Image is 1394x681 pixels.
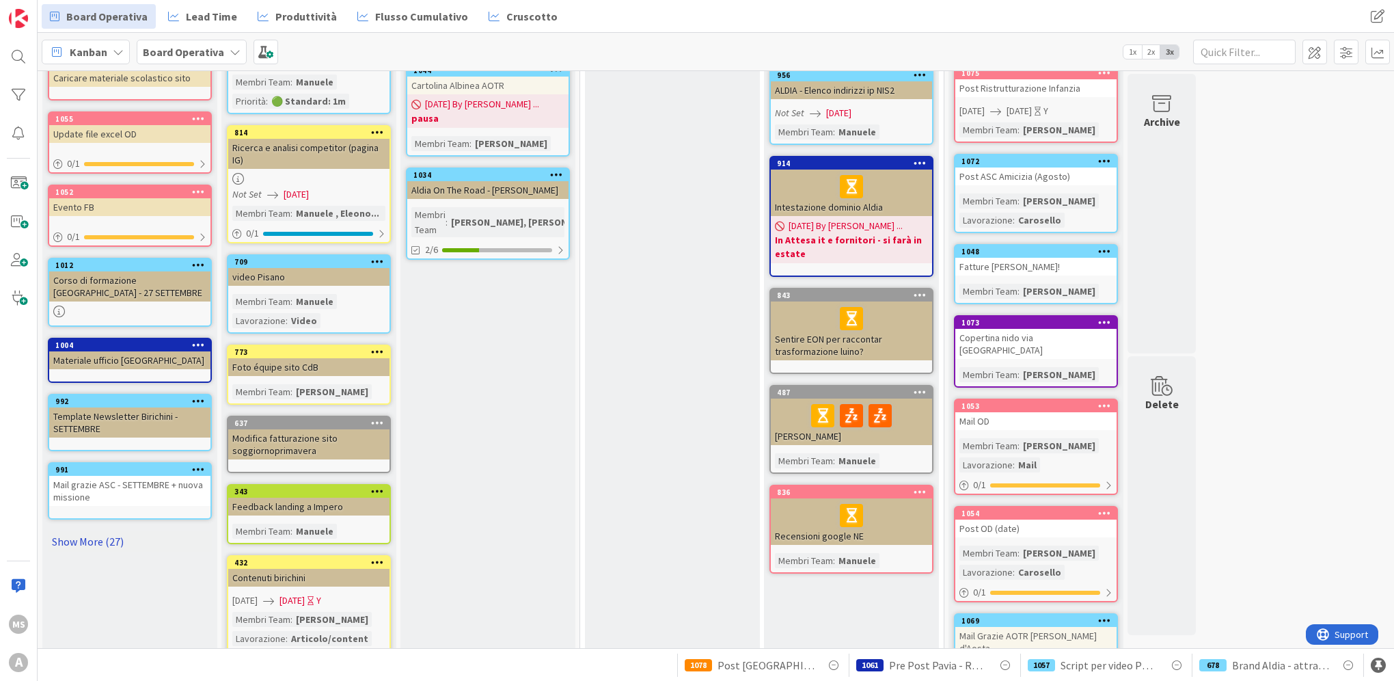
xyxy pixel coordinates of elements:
a: 1034Aldia On The Road - [PERSON_NAME]Membri Team:[PERSON_NAME], [PERSON_NAME]2/6 [406,168,570,260]
a: 1048Fatture [PERSON_NAME]!Membri Team:[PERSON_NAME] [954,244,1118,304]
div: Intestazione dominio Aldia [771,170,932,216]
div: 487[PERSON_NAME] [771,386,932,445]
span: : [290,206,292,221]
div: Post OD (date) [955,520,1117,537]
b: pausa [411,111,564,125]
span: [DATE] By [PERSON_NAME] ... [789,219,903,233]
div: 1048 [961,247,1117,256]
span: 2/6 [425,243,438,257]
div: Evento FB [49,198,210,216]
div: Membri Team [411,136,469,151]
div: 991Mail grazie ASC - SETTEMBRE + nuova missione [49,464,210,506]
div: Membri Team [775,453,833,468]
div: Lavorazione [959,565,1013,580]
div: Feedback landing a Impero [228,498,389,516]
span: : [1017,438,1020,453]
div: Membri Team [959,122,1017,137]
div: 678 [1199,659,1227,671]
span: : [833,124,835,139]
div: 487 [777,388,932,397]
div: 1075 [961,68,1117,78]
div: Membri Team [775,553,833,568]
span: : [1017,122,1020,137]
span: 0 / 1 [973,478,986,492]
div: Membri Team [775,124,833,139]
div: 1069Mail Grazie AOTR [PERSON_NAME] d'Aosta [955,615,1117,657]
b: In Attesa it e fornitori - si farà in estate [775,233,928,261]
div: Lavorazione [959,457,1013,472]
div: Manuele [292,524,337,539]
span: Script per video PROMO CE [1061,657,1158,673]
div: 1034 [407,169,569,181]
span: Kanban [70,44,107,60]
div: Manuele , Eleono... [292,206,383,221]
div: Priorità [232,94,266,109]
div: 914Intestazione dominio Aldia [771,157,932,216]
span: [DATE] [1007,104,1032,118]
a: 1073Copertina nido via [GEOGRAPHIC_DATA]Membri Team:[PERSON_NAME] [954,315,1118,388]
div: Membri Team [232,75,290,90]
span: Pre Post Pavia - Re Artù! FINE AGOSTO [889,657,986,673]
a: 1044Cartolina Albinea AOTR[DATE] By [PERSON_NAME] ...pausaMembri Team:[PERSON_NAME] [406,63,570,157]
div: Y [1043,104,1048,118]
div: 914 [777,159,932,168]
a: 1075Post Ristrutturazione Infanzia[DATE][DATE]YMembri Team:[PERSON_NAME] [954,66,1118,143]
div: Fatture [PERSON_NAME]! [955,258,1117,276]
span: : [446,215,448,230]
div: MS [9,615,28,634]
div: Video [288,313,320,328]
div: Lavorazione [232,313,286,328]
span: [DATE] [284,187,309,202]
a: 1012Corso di formazione [GEOGRAPHIC_DATA] - 27 SETTEMBRE [48,258,212,327]
div: [PERSON_NAME] [1020,438,1099,453]
div: 1075 [955,67,1117,79]
span: [DATE] [959,104,985,118]
div: 1054 [955,507,1117,520]
div: 814 [234,128,389,137]
div: Contenuti birichini [228,569,389,587]
a: Caricare materiale scolastico sito [48,55,212,101]
div: 1044Cartolina Albinea AOTR [407,64,569,94]
span: : [286,631,288,646]
div: 1012 [55,261,210,270]
i: Not Set [775,107,804,119]
a: 773Foto équipe sito CdBMembri Team:[PERSON_NAME] [227,345,391,405]
div: Membri Team [232,294,290,309]
a: 814Ricerca e analisi competitor (pagina IG)Not Set[DATE]Membri Team:Manuele , Eleono...0/1 [227,125,391,243]
div: Aldia On The Road - [PERSON_NAME] [407,181,569,199]
div: Archive [1144,113,1180,130]
div: 1073Copertina nido via [GEOGRAPHIC_DATA] [955,317,1117,359]
span: 0 / 1 [67,157,80,171]
div: 637 [234,418,389,428]
span: [DATE] [279,593,305,608]
div: Membri Team [232,612,290,627]
div: Lavorazione [232,631,286,646]
div: 991 [49,464,210,476]
div: Caricare materiale scolastico sito [49,69,210,87]
div: 637 [228,417,389,429]
a: 956ALDIA - Elenco indirizzi ip NIS2Not Set[DATE]Membri Team:Manuele [769,68,933,145]
div: 843Sentire EON per raccontar trasformazione luino? [771,289,932,360]
div: Y [316,593,321,608]
div: 432 [234,558,389,567]
div: 0/1 [955,584,1117,601]
span: 3x [1160,45,1179,59]
div: 1072 [955,155,1117,168]
a: Board Operativa [42,4,156,29]
div: [PERSON_NAME] [1020,367,1099,382]
div: Membri Team [232,206,290,221]
div: 1078 [685,659,712,671]
div: Membri Team [959,438,1017,453]
span: : [1013,565,1015,580]
span: Post [GEOGRAPHIC_DATA] - [DATE] [717,657,815,673]
a: Show More (27) [48,531,212,552]
div: Membri Team [232,384,290,399]
span: Cruscotto [506,8,558,25]
div: Manuele [835,553,879,568]
span: : [833,553,835,568]
span: : [1017,367,1020,382]
img: Visit kanbanzone.com [9,9,28,28]
div: 1075Post Ristrutturazione Infanzia [955,67,1117,97]
div: Modifica fatturazione sito soggiornoprimavera [228,429,389,459]
span: : [469,136,471,151]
